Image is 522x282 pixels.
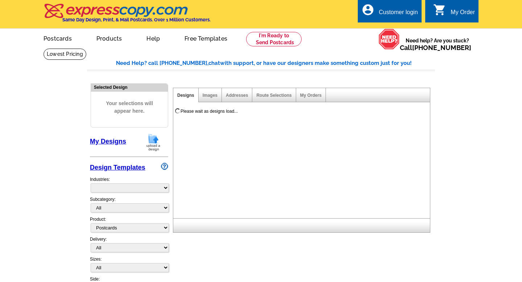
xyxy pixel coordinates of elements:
div: Sizes: [90,256,168,276]
img: help [378,29,400,50]
a: Free Templates [173,29,239,46]
div: Subcategory: [90,196,168,216]
a: Same Day Design, Print, & Mail Postcards. Over 1 Million Customers. [43,9,211,22]
div: Delivery: [90,236,168,256]
a: [PHONE_NUMBER] [412,44,471,51]
i: account_circle [361,3,374,16]
img: loading... [175,108,181,114]
a: shopping_cart My Order [433,8,475,17]
a: Products [85,29,134,46]
a: Design Templates [90,164,145,171]
h4: Same Day Design, Print, & Mail Postcards. Over 1 Million Customers. [62,17,211,22]
div: Customer login [379,9,418,19]
i: shopping_cart [433,3,446,16]
div: Please wait as designs load... [181,108,238,115]
span: chat [208,60,220,66]
a: Images [203,93,217,98]
a: Addresses [226,93,248,98]
a: Postcards [32,29,83,46]
img: design-wizard-help-icon.png [161,163,168,170]
span: Your selections will appear here. [96,92,162,122]
div: Need Help? call [PHONE_NUMBER], with support, or have our designers make something custom just fo... [116,59,435,67]
div: Product: [90,216,168,236]
span: Call [400,44,471,51]
div: Industries: [90,173,168,196]
a: My Designs [90,138,126,145]
div: Selected Design [91,84,168,91]
a: My Orders [300,93,322,98]
a: Help [135,29,171,46]
a: Route Selections [256,93,291,98]
a: Designs [177,93,194,98]
div: My Order [451,9,475,19]
a: account_circle Customer login [361,8,418,17]
img: upload-design [144,133,163,152]
span: Need help? Are you stuck? [400,37,475,51]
